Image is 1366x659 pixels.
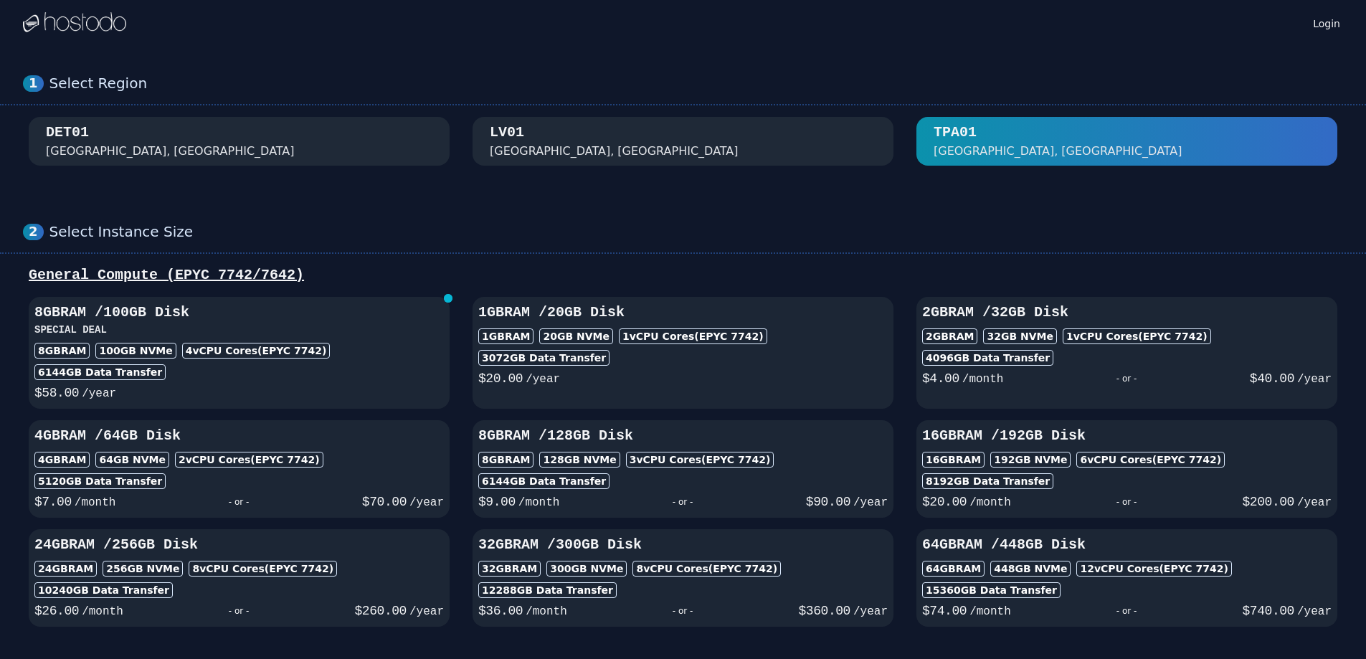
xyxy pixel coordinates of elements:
h3: 16GB RAM / 192 GB Disk [922,426,1332,446]
div: 5120 GB Data Transfer [34,473,166,489]
div: [GEOGRAPHIC_DATA], [GEOGRAPHIC_DATA] [490,143,739,160]
div: [GEOGRAPHIC_DATA], [GEOGRAPHIC_DATA] [934,143,1182,160]
span: /year [526,373,560,386]
div: 24GB RAM [34,561,97,577]
div: 4096 GB Data Transfer [922,350,1053,366]
h3: SPECIAL DEAL [34,323,444,337]
button: LV01 [GEOGRAPHIC_DATA], [GEOGRAPHIC_DATA] [473,117,893,166]
div: 4GB RAM [34,452,90,468]
div: 1GB RAM [478,328,533,344]
span: /month [82,605,123,618]
span: /year [853,605,888,618]
span: /year [409,496,444,509]
button: 8GBRAM /128GB Disk8GBRAM128GB NVMe3vCPU Cores(EPYC 7742)6144GB Data Transfer$9.00/month- or -$90.... [473,420,893,518]
div: 2 vCPU Cores (EPYC 7742) [175,452,323,468]
h3: 24GB RAM / 256 GB Disk [34,535,444,555]
span: $ 20.00 [922,495,967,509]
span: $ 26.00 [34,604,79,618]
button: 1GBRAM /20GB Disk1GBRAM20GB NVMe1vCPU Cores(EPYC 7742)3072GB Data Transfer$20.00/year [473,297,893,409]
span: $ 4.00 [922,371,959,386]
button: 16GBRAM /192GB Disk16GBRAM192GB NVMe6vCPU Cores(EPYC 7742)8192GB Data Transfer$20.00/month- or -$... [916,420,1337,518]
div: 20 GB NVMe [539,328,613,344]
div: General Compute (EPYC 7742/7642) [23,265,1343,285]
div: - or - [559,492,805,512]
span: $ 36.00 [478,604,523,618]
div: 64 GB NVMe [95,452,169,468]
div: 2 [23,224,44,240]
button: TPA01 [GEOGRAPHIC_DATA], [GEOGRAPHIC_DATA] [916,117,1337,166]
span: $ 260.00 [355,604,407,618]
span: /year [82,387,116,400]
a: Login [1310,14,1343,31]
span: /year [853,496,888,509]
div: 32 GB NVMe [983,328,1057,344]
div: 128 GB NVMe [539,452,620,468]
div: 12 vCPU Cores (EPYC 7742) [1076,561,1231,577]
span: $ 90.00 [806,495,850,509]
span: /month [526,605,567,618]
div: - or - [1003,369,1249,389]
button: 8GBRAM /100GB DiskSPECIAL DEAL8GBRAM100GB NVMe4vCPU Cores(EPYC 7742)6144GB Data Transfer$58.00/year [29,297,450,409]
div: 8 vCPU Cores (EPYC 7742) [632,561,781,577]
h3: 8GB RAM / 128 GB Disk [478,426,888,446]
div: 3072 GB Data Transfer [478,350,610,366]
h3: 64GB RAM / 448 GB Disk [922,535,1332,555]
h3: 2GB RAM / 32 GB Disk [922,303,1332,323]
span: $ 40.00 [1250,371,1294,386]
div: 2GB RAM [922,328,977,344]
span: $ 9.00 [478,495,516,509]
span: $ 740.00 [1243,604,1294,618]
img: Logo [23,12,126,34]
span: /year [1297,373,1332,386]
span: /month [518,496,560,509]
div: 8 vCPU Cores (EPYC 7742) [189,561,337,577]
div: TPA01 [934,123,977,143]
span: /month [969,496,1011,509]
span: $ 7.00 [34,495,72,509]
div: - or - [1011,492,1243,512]
div: 16GB RAM [922,452,985,468]
span: $ 20.00 [478,371,523,386]
div: 8GB RAM [34,343,90,359]
button: 2GBRAM /32GB Disk2GBRAM32GB NVMe1vCPU Cores(EPYC 7742)4096GB Data Transfer$4.00/month- or -$40.00... [916,297,1337,409]
div: 6144 GB Data Transfer [478,473,610,489]
h3: 1GB RAM / 20 GB Disk [478,303,888,323]
div: 10240 GB Data Transfer [34,582,173,598]
div: - or - [123,601,355,621]
div: 32GB RAM [478,561,541,577]
h3: 4GB RAM / 64 GB Disk [34,426,444,446]
div: 4 vCPU Cores (EPYC 7742) [182,343,331,359]
div: - or - [115,492,361,512]
div: 300 GB NVMe [546,561,627,577]
span: /month [75,496,116,509]
div: - or - [1011,601,1243,621]
div: [GEOGRAPHIC_DATA], [GEOGRAPHIC_DATA] [46,143,295,160]
div: LV01 [490,123,524,143]
span: $ 70.00 [362,495,407,509]
div: 12288 GB Data Transfer [478,582,617,598]
div: 64GB RAM [922,561,985,577]
div: 1 vCPU Cores (EPYC 7742) [619,328,767,344]
div: Select Instance Size [49,223,1343,241]
div: 100 GB NVMe [95,343,176,359]
span: /year [1297,496,1332,509]
button: 32GBRAM /300GB Disk32GBRAM300GB NVMe8vCPU Cores(EPYC 7742)12288GB Data Transfer$36.00/month- or -... [473,529,893,627]
button: 64GBRAM /448GB Disk64GBRAM448GB NVMe12vCPU Cores(EPYC 7742)15360GB Data Transfer$74.00/month- or ... [916,529,1337,627]
span: /month [962,373,1004,386]
span: $ 200.00 [1243,495,1294,509]
div: Select Region [49,75,1343,93]
button: DET01 [GEOGRAPHIC_DATA], [GEOGRAPHIC_DATA] [29,117,450,166]
span: $ 360.00 [799,604,850,618]
div: 8GB RAM [478,452,533,468]
span: $ 58.00 [34,386,79,400]
div: 6 vCPU Cores (EPYC 7742) [1076,452,1225,468]
h3: 32GB RAM / 300 GB Disk [478,535,888,555]
span: /month [969,605,1011,618]
span: /year [1297,605,1332,618]
div: 1 vCPU Cores (EPYC 7742) [1063,328,1211,344]
div: 6144 GB Data Transfer [34,364,166,380]
h3: 8GB RAM / 100 GB Disk [34,303,444,323]
div: 8192 GB Data Transfer [922,473,1053,489]
span: $ 74.00 [922,604,967,618]
div: 3 vCPU Cores (EPYC 7742) [626,452,774,468]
